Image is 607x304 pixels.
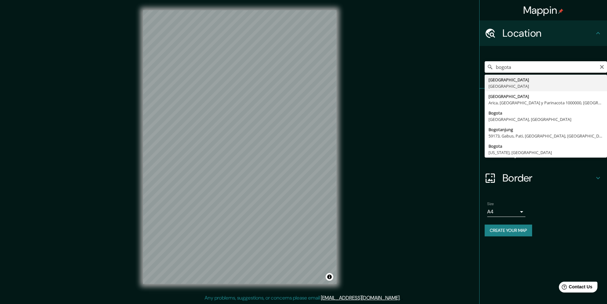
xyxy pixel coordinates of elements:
div: Border [480,165,607,191]
div: Location [480,20,607,46]
div: [GEOGRAPHIC_DATA] [488,83,603,89]
input: Pick your city or area [485,61,607,73]
button: Toggle attribution [326,273,333,281]
div: [GEOGRAPHIC_DATA], [GEOGRAPHIC_DATA] [488,116,603,122]
div: Pins [480,89,607,114]
div: Layout [480,140,607,165]
div: 59173, Gabus, Pati, [GEOGRAPHIC_DATA], [GEOGRAPHIC_DATA] [488,133,603,139]
iframe: Help widget launcher [550,279,600,297]
canvas: Map [143,10,336,284]
div: [US_STATE], [GEOGRAPHIC_DATA] [488,149,603,156]
h4: Border [502,172,594,184]
h4: Layout [502,146,594,159]
h4: Mappin [523,4,564,17]
div: Arica, [GEOGRAPHIC_DATA] y Parinacota 1000000, [GEOGRAPHIC_DATA] [488,100,603,106]
label: Size [487,201,494,207]
div: Bogota [488,110,603,116]
div: . [401,294,401,302]
a: [EMAIL_ADDRESS][DOMAIN_NAME] [321,294,400,301]
img: pin-icon.png [558,9,563,14]
p: Any problems, suggestions, or concerns please email . [205,294,401,302]
h4: Location [502,27,594,40]
button: Clear [599,63,604,70]
div: [GEOGRAPHIC_DATA] [488,77,603,83]
button: Create your map [485,225,532,236]
div: A4 [487,207,525,217]
div: Bogota [488,143,603,149]
div: [GEOGRAPHIC_DATA] [488,93,603,100]
div: Style [480,114,607,140]
div: Bogotanjung [488,126,603,133]
div: . [401,294,403,302]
